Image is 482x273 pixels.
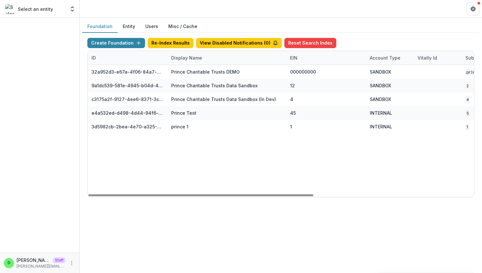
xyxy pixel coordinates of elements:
div: Prince Test [171,110,196,116]
div: Vitally Id [414,54,441,61]
code: 4 [465,96,470,103]
div: SANDBOX [370,82,391,89]
code: 2 [465,83,470,89]
button: Entity [118,20,140,33]
div: EIN [286,51,366,65]
div: 000000000 [290,68,316,75]
button: View Disabled Notifications (0) [196,38,282,48]
div: ID [88,51,167,65]
div: ID [88,54,100,61]
p: Select an entity [18,6,53,12]
button: Users [140,20,163,33]
div: Display Name [167,51,286,65]
button: Re-Index Results [148,38,194,48]
div: Display Name [167,54,206,61]
button: Reset Search Index [284,38,336,48]
button: Misc / Cache [163,20,202,33]
div: prince 1 [171,123,188,130]
button: Foundation [82,20,118,33]
div: Account Type [366,51,414,65]
div: e4a532ed-d498-4d44-94f6-c3570777c702 [91,110,164,116]
div: Vitally Id [414,51,462,65]
div: 1 [290,123,292,130]
div: c3175a2f-9127-4ee6-8371-3c8e7a1350f5 [91,96,164,103]
div: INTERNAL [370,110,392,116]
button: Open entity switcher [68,3,77,15]
div: 4 [290,96,293,103]
div: Divyansh [8,261,11,265]
div: SANDBOX [370,96,391,103]
div: INTERNAL [370,123,392,130]
div: Account Type [366,54,404,61]
code: 1 [465,124,470,130]
code: 5 [465,110,470,117]
div: 3d5982cb-2bea-4e70-a325-431066df508b [91,123,164,130]
p: [PERSON_NAME] [17,257,50,263]
img: Select an entity [5,4,15,14]
div: Prince Charitable Trusts DEMO [171,68,240,75]
div: EIN [286,54,301,61]
button: Create Foundation [87,38,145,48]
div: 9a1dc539-581e-4945-b04d-43ed92e0b2c8 [91,82,164,89]
div: 45 [290,110,296,116]
div: SANDBOX [370,68,391,75]
div: 12 [290,82,295,89]
button: More [68,259,76,267]
div: Prince Charitable Trusts Data Sandbox [171,82,258,89]
p: [PERSON_NAME][EMAIL_ADDRESS][DOMAIN_NAME] [17,263,65,269]
div: Prince Charitable Trusts Data Sandbox (In Dev) [171,96,276,103]
div: 32a952d3-e67a-4f06-84a7-e1815100216c [91,68,164,75]
button: Get Help [467,3,479,15]
p: Staff [53,257,65,263]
